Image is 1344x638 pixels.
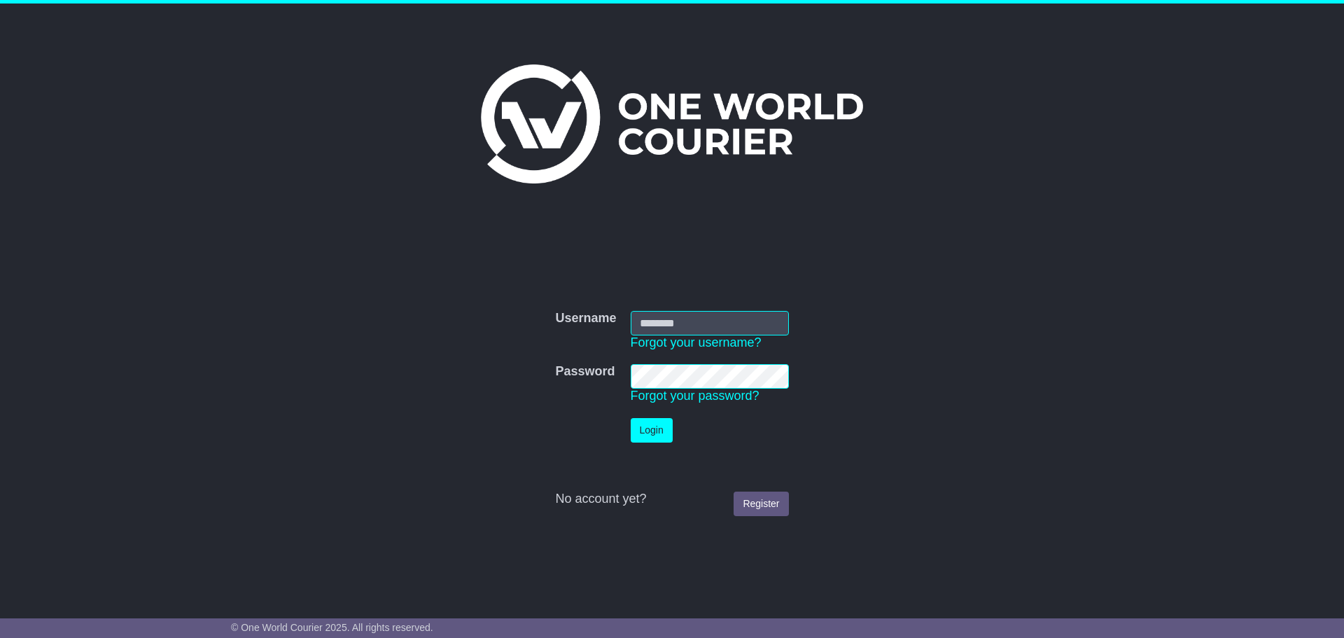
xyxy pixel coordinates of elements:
img: One World [481,64,863,183]
div: No account yet? [555,492,788,507]
a: Forgot your password? [631,389,759,403]
a: Forgot your username? [631,335,762,349]
label: Username [555,311,616,326]
a: Register [734,492,788,516]
button: Login [631,418,673,443]
span: © One World Courier 2025. All rights reserved. [231,622,433,633]
label: Password [555,364,615,380]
